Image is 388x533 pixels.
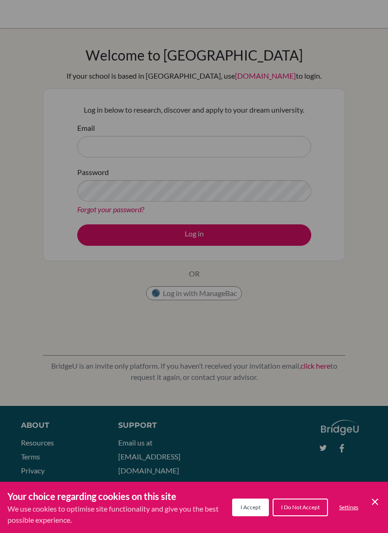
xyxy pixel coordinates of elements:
[369,496,381,507] button: Save and close
[339,504,358,511] span: Settings
[281,504,320,511] span: I Do Not Accept
[7,503,232,526] p: We use cookies to optimise site functionality and give you the best possible experience.
[241,504,261,511] span: I Accept
[232,499,269,516] button: I Accept
[7,489,232,503] h3: Your choice regarding cookies on this site
[332,499,366,515] button: Settings
[273,499,328,516] button: I Do Not Accept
